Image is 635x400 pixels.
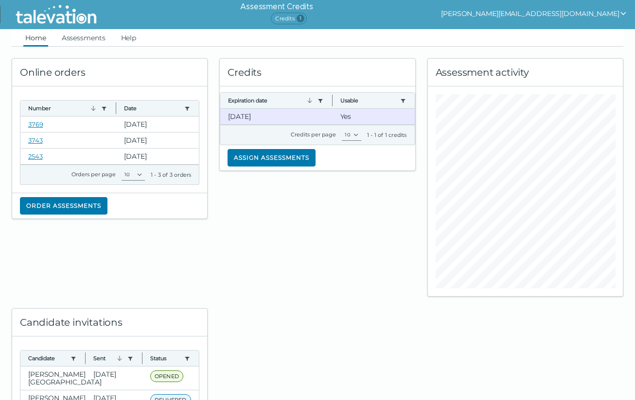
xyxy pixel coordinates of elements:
h6: Assessment Credits [240,1,313,13]
button: Assign assessments [228,149,316,167]
img: Talevation_Logo_Transparent_white.png [12,2,101,27]
div: Candidate invitations [12,309,207,336]
clr-dg-cell: [DATE] [116,149,199,164]
label: Orders per page [71,171,116,178]
button: Status [150,354,180,362]
a: 3769 [28,120,43,128]
button: Usable [340,97,396,104]
span: Credits [271,13,306,24]
span: OPENED [150,370,183,382]
a: 2543 [28,152,43,160]
clr-dg-cell: [DATE] [116,133,199,148]
label: Credits per page [291,131,336,138]
a: 3743 [28,136,43,144]
div: 1 - 1 of 1 credits [367,131,407,139]
a: Assessments [60,29,107,47]
div: 1 - 3 of 3 orders [151,171,191,179]
button: Column resize handle [82,348,88,368]
button: show user actions [441,8,627,19]
clr-dg-cell: [DATE] [86,367,142,390]
a: Home [23,29,48,47]
clr-dg-cell: [PERSON_NAME][GEOGRAPHIC_DATA] [20,367,86,390]
button: Sent [93,354,123,362]
div: Online orders [12,59,207,86]
div: Credits [220,59,415,86]
clr-dg-cell: [DATE] [220,109,332,124]
button: Column resize handle [113,98,119,118]
button: Column resize handle [329,90,335,111]
button: Order assessments [20,197,107,215]
clr-dg-cell: [DATE] [116,117,199,132]
clr-dg-cell: Yes [333,109,415,124]
span: 1 [297,15,304,22]
button: Column resize handle [139,348,145,368]
button: Expiration date [228,97,313,104]
a: Help [119,29,139,47]
button: Date [124,104,180,112]
div: Assessment activity [428,59,623,86]
button: Number [28,104,97,112]
button: Candidate [28,354,67,362]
